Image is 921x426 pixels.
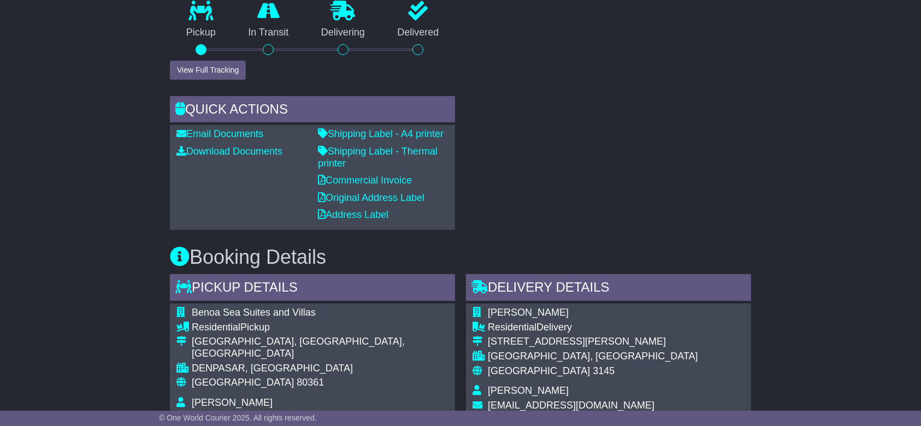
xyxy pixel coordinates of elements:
span: [EMAIL_ADDRESS][DOMAIN_NAME] [488,400,654,411]
p: Pickup [170,27,232,39]
div: Delivery [488,322,698,334]
span: Benoa Sea Suites and Villas [192,307,316,318]
a: Original Address Label [318,192,424,203]
span: [PERSON_NAME] [488,385,569,396]
div: [GEOGRAPHIC_DATA], [GEOGRAPHIC_DATA] [488,351,698,363]
div: Pickup [192,322,448,334]
span: [GEOGRAPHIC_DATA] [192,377,294,388]
div: Quick Actions [170,96,455,126]
div: DENPASAR, [GEOGRAPHIC_DATA] [192,363,448,375]
p: Delivering [305,27,381,39]
div: [STREET_ADDRESS][PERSON_NAME] [488,336,698,348]
span: [GEOGRAPHIC_DATA] [488,365,590,376]
div: [GEOGRAPHIC_DATA], [GEOGRAPHIC_DATA], [GEOGRAPHIC_DATA] [192,336,448,359]
div: Delivery Details [466,274,751,304]
a: Shipping Label - A4 printer [318,128,444,139]
a: Commercial Invoice [318,175,412,186]
p: Delivered [381,27,456,39]
span: Residential [488,322,536,333]
h3: Booking Details [170,246,751,268]
span: [PERSON_NAME] [192,397,273,408]
span: 80361 [297,377,324,388]
span: 3145 [593,365,615,376]
button: View Full Tracking [170,61,246,80]
a: Shipping Label - Thermal printer [318,146,438,169]
span: [PERSON_NAME] [488,307,569,318]
span: © One World Courier 2025. All rights reserved. [159,413,317,422]
p: In Transit [232,27,305,39]
span: Residential [192,322,240,333]
a: Email Documents [176,128,263,139]
a: Download Documents [176,146,282,157]
a: Address Label [318,209,388,220]
div: Pickup Details [170,274,455,304]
